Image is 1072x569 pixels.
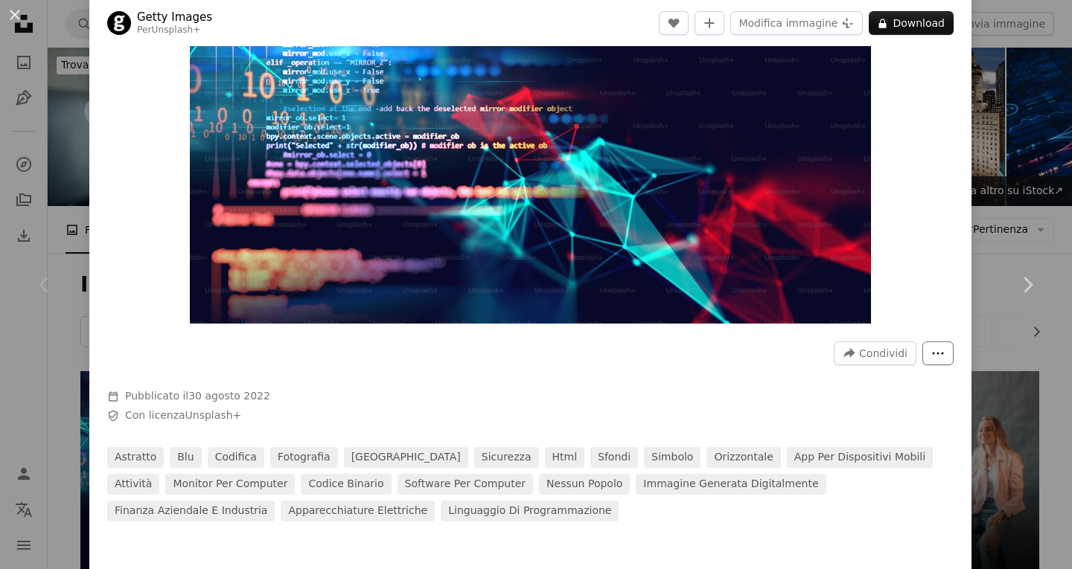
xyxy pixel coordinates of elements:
[137,10,212,25] a: Getty Images
[185,409,242,421] a: Unsplash+
[922,341,954,365] button: Altre azioni
[107,447,164,468] a: astratto
[137,25,212,36] div: Per
[301,474,391,495] a: codice binario
[107,501,275,521] a: finanza aziendale e industria
[834,341,916,365] button: Condividi questa immagine
[107,11,131,35] img: Vai al profilo di Getty Images
[170,447,201,468] a: blu
[983,213,1072,356] a: Avanti
[787,447,933,468] a: App per dispositivi mobili
[474,447,539,468] a: sicurezza
[107,474,159,495] a: attività
[659,11,689,35] button: Mi piace
[188,390,270,402] time: 30 agosto 2022 alle ore 18:42:21 CEST
[152,25,201,35] a: Unsplash+
[208,447,264,468] a: codifica
[398,474,534,495] a: software per computer
[730,11,863,35] button: Modifica immagine
[545,447,585,468] a: html
[539,474,630,495] a: nessun popolo
[165,474,295,495] a: monitor per computer
[281,501,435,521] a: Apparecchiature elettriche
[695,11,724,35] button: Aggiungi alla Collezione
[441,501,619,521] a: linguaggio di programmazione
[636,474,826,495] a: immagine generata digitalmente
[270,447,338,468] a: fotografia
[125,408,241,423] span: Con licenza
[869,11,954,35] button: Download
[125,390,270,402] span: Pubblicato il
[859,342,907,364] span: Condividi
[590,447,638,468] a: Sfondi
[706,447,780,468] a: orizzontale
[344,447,468,468] a: [GEOGRAPHIC_DATA]
[644,447,701,468] a: simbolo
